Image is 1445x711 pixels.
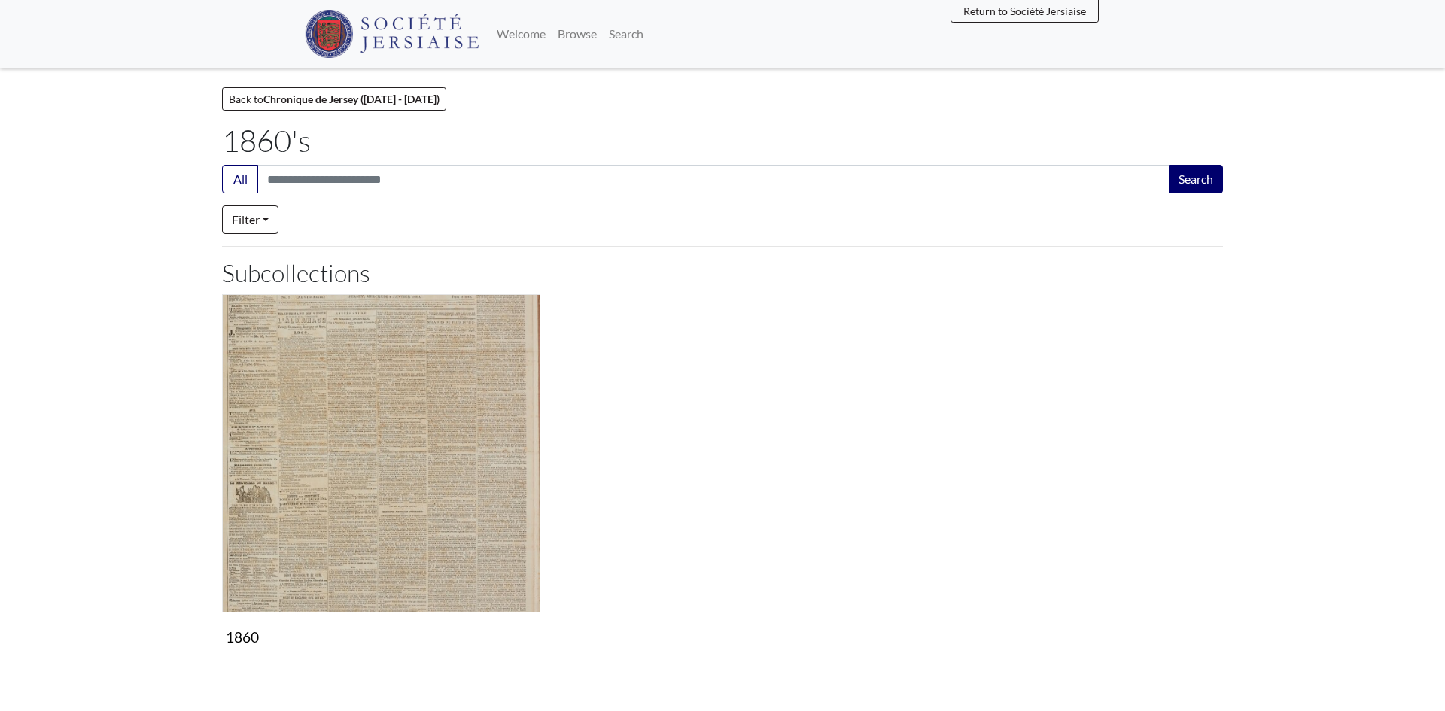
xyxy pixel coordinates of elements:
[211,294,552,675] div: Subcollection
[222,294,540,612] img: 1860
[222,259,1223,287] h2: Subcollections
[603,19,649,49] a: Search
[305,6,479,62] a: Société Jersiaise logo
[963,5,1086,17] span: Return to Société Jersiaise
[552,19,603,49] a: Browse
[222,165,258,193] button: All
[257,165,1170,193] input: Search this collection...
[263,93,440,105] strong: Chronique de Jersey ([DATE] - [DATE])
[222,294,540,652] a: 1860 1860
[222,205,278,234] a: Filter
[305,10,479,58] img: Société Jersiaise
[222,294,1223,693] section: Subcollections
[222,87,446,111] a: Back toChronique de Jersey ([DATE] - [DATE])
[491,19,552,49] a: Welcome
[1169,165,1223,193] button: Search
[222,123,1223,159] h1: 1860's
